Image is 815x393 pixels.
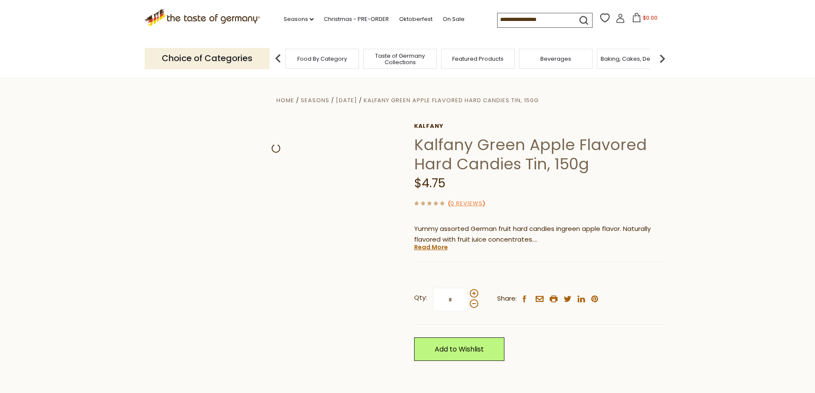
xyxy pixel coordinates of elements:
a: Home [276,96,294,104]
a: Seasons [284,15,314,24]
a: Seasons [301,96,329,104]
a: Kalfany [414,123,664,130]
a: Taste of Germany Collections [366,53,434,65]
p: Choice of Categories [145,48,270,69]
span: ( ) [448,199,485,207]
a: Featured Products [452,56,504,62]
span: $4.75 [414,175,445,192]
img: previous arrow [270,50,287,67]
p: Yummy assorted German fruit hard candies in . Naturally flavored with fruit juice concentrates. [414,224,664,245]
a: Beverages [540,56,571,62]
a: Baking, Cakes, Desserts [601,56,667,62]
a: Add to Wishlist [414,337,504,361]
button: $0.00 [627,13,663,26]
a: On Sale [443,15,465,24]
a: Oktoberfest [399,15,433,24]
span: $0.00 [643,14,658,21]
span: green apple flavor [561,224,620,233]
a: [DATE] [336,96,357,104]
a: Food By Category [297,56,347,62]
a: 0 Reviews [450,199,483,208]
input: Qty: [433,288,468,311]
a: Read More [414,243,448,251]
a: Kalfany Green Apple Flavored Hard Candies Tin, 150g [364,96,539,104]
img: next arrow [654,50,671,67]
span: Share: [497,293,517,304]
h1: Kalfany Green Apple Flavored Hard Candies Tin, 150g [414,135,664,174]
strong: Qty: [414,293,427,303]
a: Christmas - PRE-ORDER [324,15,389,24]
